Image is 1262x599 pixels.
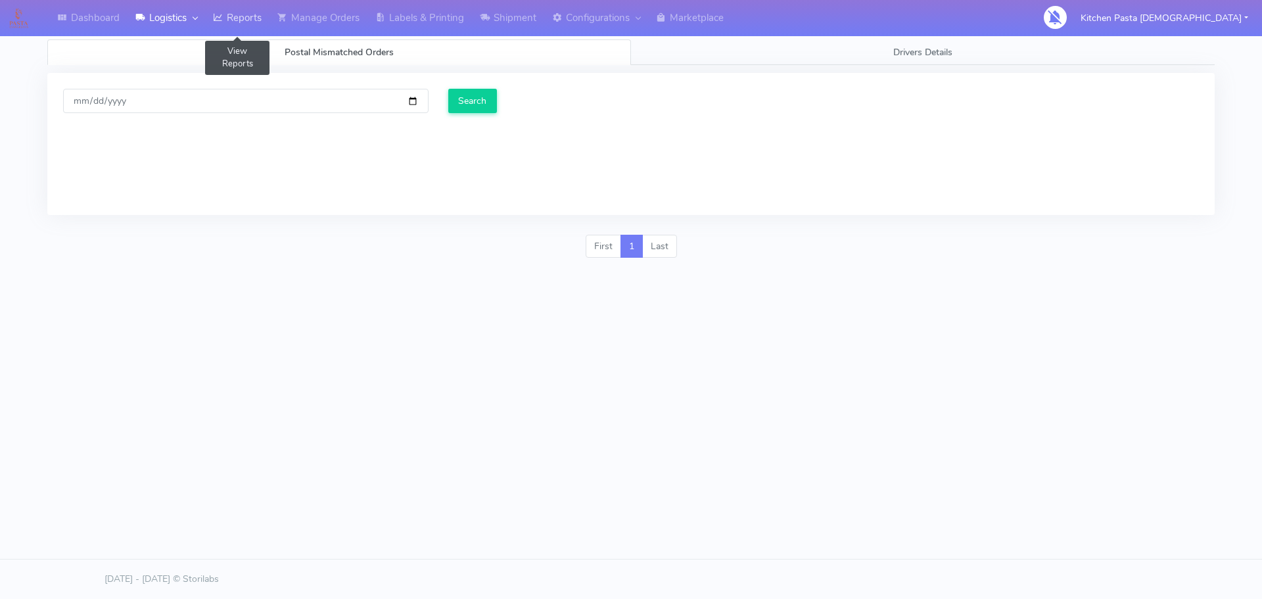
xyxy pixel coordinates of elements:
button: Kitchen Pasta [DEMOGRAPHIC_DATA] [1071,5,1258,32]
ul: Tabs [47,39,1215,65]
a: 1 [620,235,643,258]
span: Drivers Details [893,46,952,59]
span: Postal Mismatched Orders [285,46,394,59]
input: Search [448,89,497,113]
